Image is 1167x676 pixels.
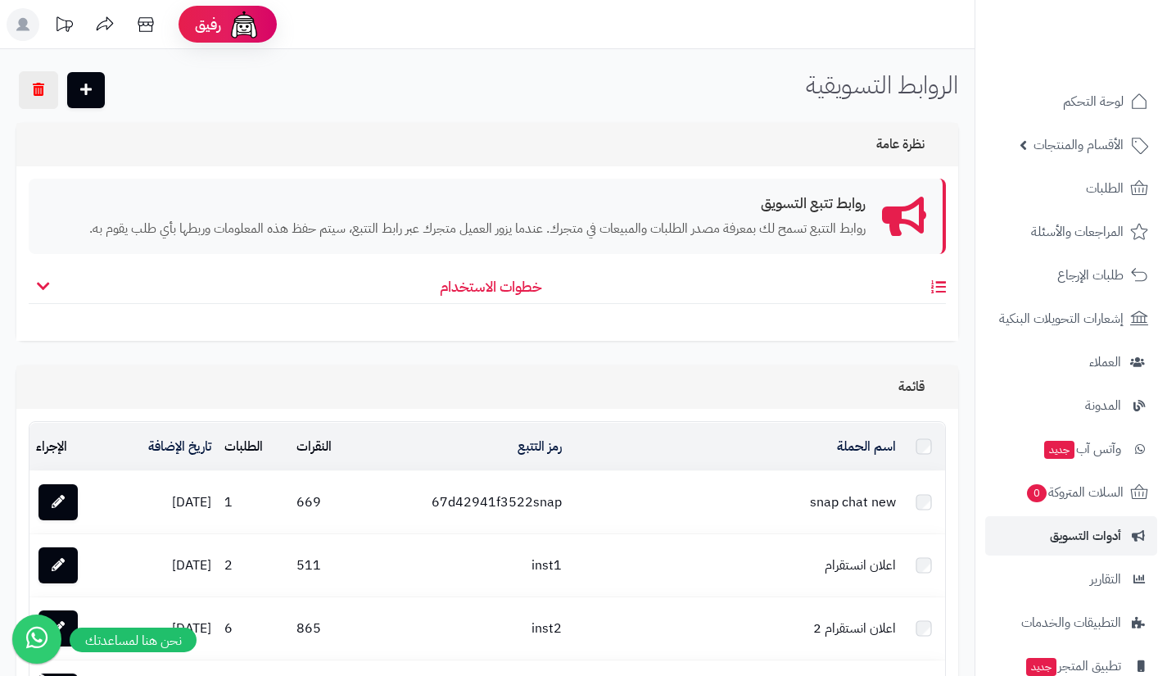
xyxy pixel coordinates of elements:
a: إشعارات التحويلات البنكية [985,299,1157,338]
h4: روابط تتبع التسويق [45,195,866,211]
span: طلبات الإرجاع [1057,264,1124,287]
img: logo-2.png [1056,12,1151,47]
td: الطلبات [218,423,291,470]
span: وآتس آب [1043,438,1121,460]
a: اسم الحملة [823,437,897,456]
a: أدوات التسويق [985,516,1157,556]
td: inst2 [366,597,568,660]
span: إشعارات التحويلات البنكية [999,307,1124,330]
td: snap chat new [568,471,902,533]
td: 511 [290,534,366,597]
td: [DATE] [111,597,218,660]
span: العملاء [1089,351,1121,374]
a: وآتس آبجديد [985,429,1157,469]
span: أدوات التسويق [1050,524,1121,547]
h3: نظرة عامة [876,137,942,152]
span: المراجعات والأسئلة [1031,220,1124,243]
span: السلات المتروكة [1025,481,1124,504]
a: تحديثات المنصة [43,8,84,45]
td: اعلان انستقرام 2 [568,597,902,660]
td: 6 [218,597,291,660]
a: السلات المتروكة0 [985,473,1157,512]
a: تاريخ الإضافة [148,437,211,456]
td: 865 [290,597,366,660]
td: 2 [218,534,291,597]
td: [DATE] [111,534,218,597]
span: لوحة التحكم [1063,90,1124,113]
a: المدونة [985,386,1157,425]
span: جديد [1026,658,1056,676]
a: رمز التتبع [518,437,562,456]
td: الإجراء [29,423,111,470]
td: 67d42941f3522snap [366,471,568,533]
img: ai-face.png [228,8,260,41]
td: اعلان انستقرام [568,534,902,597]
h1: الروابط التسويقية [806,71,958,98]
a: المراجعات والأسئلة [985,212,1157,252]
a: لوحة التحكم [985,82,1157,121]
td: inst1 [366,534,568,597]
td: 669 [290,471,366,533]
a: الطلبات [985,169,1157,208]
h4: خطوات الاستخدام [29,279,946,304]
a: طلبات الإرجاع [985,256,1157,295]
span: جديد [1044,441,1074,459]
td: [DATE] [111,471,218,533]
a: العملاء [985,343,1157,382]
span: الطلبات [1086,177,1124,200]
span: التقارير [1090,568,1121,591]
span: المدونة [1085,394,1121,417]
span: الأقسام والمنتجات [1034,134,1124,157]
p: روابط التتبع تسمح لك بمعرفة مصدر الطلبات والمبيعات في متجرك. عندما يزور العميل متجرك عبر رابط الت... [45,220,866,238]
span: التطبيقات والخدمات [1021,611,1121,634]
a: التطبيقات والخدمات [985,603,1157,642]
h3: قائمة [898,379,942,395]
span: 0 [1026,483,1047,503]
span: رفيق [195,15,221,34]
td: 1 [218,471,291,533]
a: التقارير [985,560,1157,599]
td: النقرات [290,423,366,470]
